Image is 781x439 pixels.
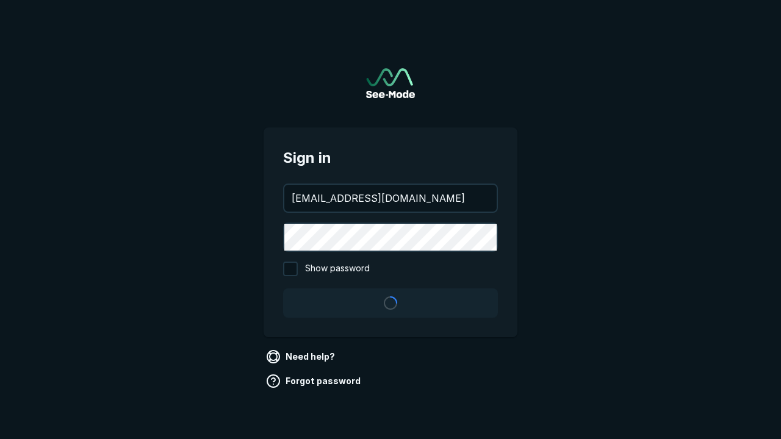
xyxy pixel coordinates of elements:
input: your@email.com [284,185,497,212]
span: Sign in [283,147,498,169]
a: Need help? [264,347,340,366]
img: See-Mode Logo [366,68,415,98]
span: Show password [305,262,370,276]
a: Go to sign in [366,68,415,98]
a: Forgot password [264,371,365,391]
